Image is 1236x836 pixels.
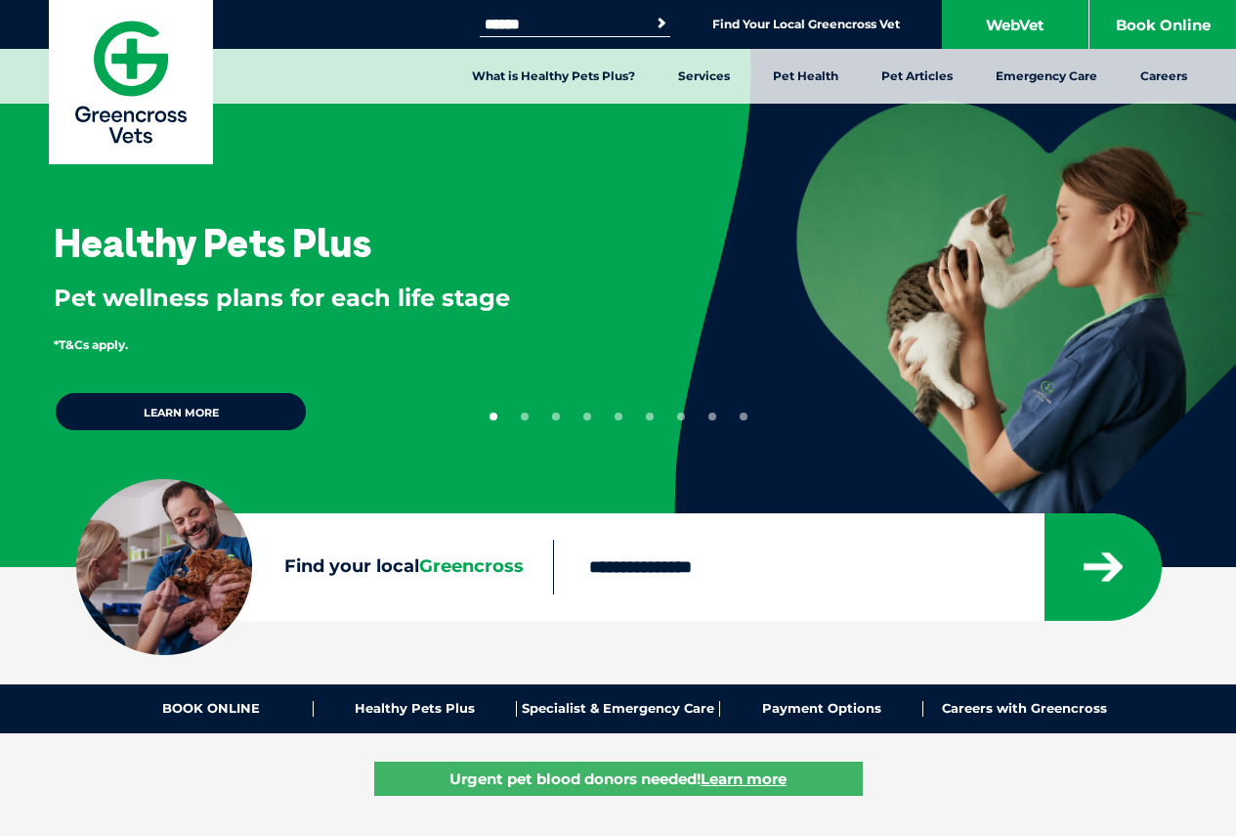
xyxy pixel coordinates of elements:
[974,49,1119,104] a: Emergency Care
[54,223,371,262] h3: Healthy Pets Plus
[860,49,974,104] a: Pet Articles
[740,413,747,420] button: 9 of 9
[720,701,923,717] a: Payment Options
[54,391,308,432] a: Learn more
[615,413,622,420] button: 5 of 9
[419,555,524,577] span: Greencross
[76,552,553,582] label: Find your local
[751,49,860,104] a: Pet Health
[54,282,611,315] p: Pet wellness plans for each life stage
[708,413,716,420] button: 8 of 9
[677,413,685,420] button: 7 of 9
[583,413,591,420] button: 4 of 9
[657,49,751,104] a: Services
[701,770,787,788] u: Learn more
[646,413,654,420] button: 6 of 9
[490,413,497,420] button: 1 of 9
[374,762,863,796] a: Urgent pet blood donors needed!Learn more
[110,701,314,717] a: BOOK ONLINE
[450,49,657,104] a: What is Healthy Pets Plus?
[1119,49,1209,104] a: Careers
[552,413,560,420] button: 3 of 9
[314,701,517,717] a: Healthy Pets Plus
[517,701,720,717] a: Specialist & Emergency Care
[54,337,128,352] span: *T&Cs apply.
[652,14,671,33] button: Search
[712,17,900,32] a: Find Your Local Greencross Vet
[923,701,1126,717] a: Careers with Greencross
[521,413,529,420] button: 2 of 9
